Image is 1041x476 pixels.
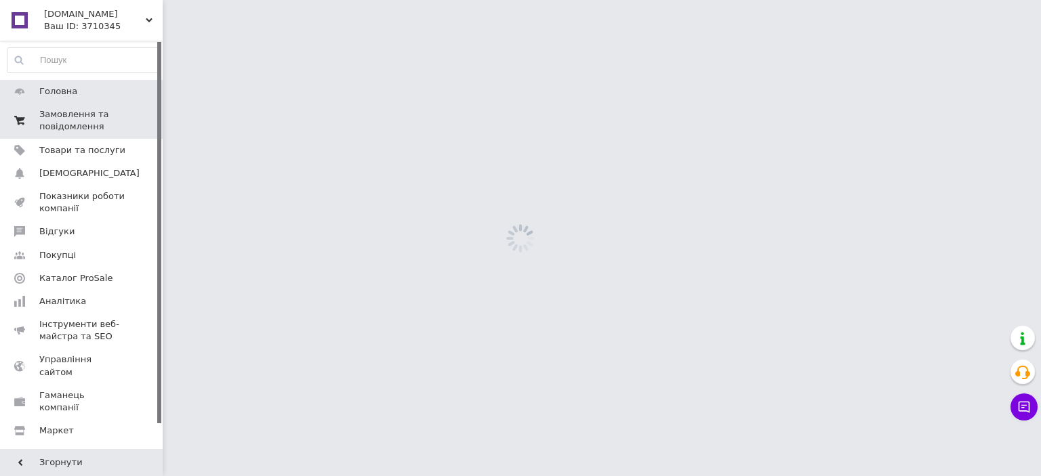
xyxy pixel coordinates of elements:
[39,85,77,98] span: Головна
[39,272,113,284] span: Каталог ProSale
[39,448,108,460] span: Налаштування
[1011,393,1038,420] button: Чат з покупцем
[39,389,125,414] span: Гаманець компанії
[44,8,146,20] span: Euro-tekhnika.com.ua
[39,108,125,133] span: Замовлення та повідомлення
[7,48,159,72] input: Пошук
[39,249,76,261] span: Покупці
[44,20,163,33] div: Ваш ID: 3710345
[39,318,125,343] span: Інструменти веб-майстра та SEO
[39,225,75,238] span: Відгуки
[39,425,74,437] span: Маркет
[39,190,125,215] span: Показники роботи компанії
[39,353,125,378] span: Управління сайтом
[39,167,140,179] span: [DEMOGRAPHIC_DATA]
[39,144,125,156] span: Товари та послуги
[39,295,86,307] span: Аналітика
